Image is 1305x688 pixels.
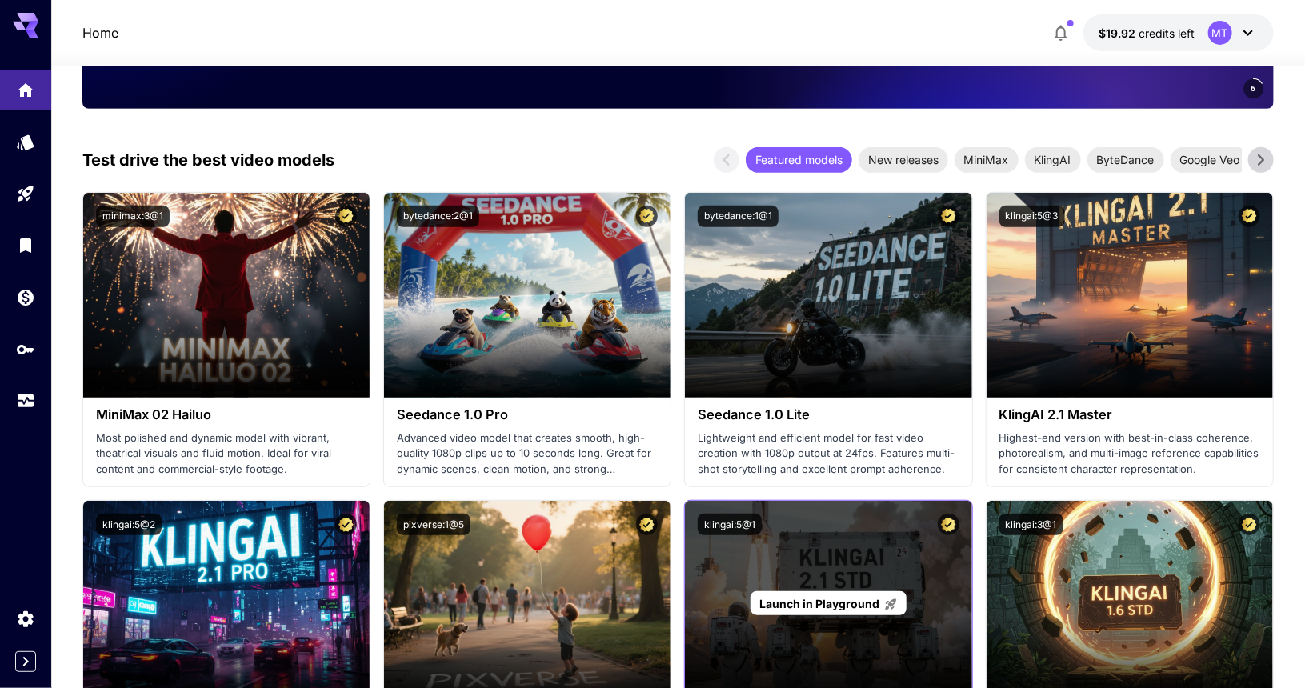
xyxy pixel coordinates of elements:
[16,287,35,307] div: Wallet
[16,127,35,147] div: Models
[96,514,162,535] button: klingai:5@2
[15,651,36,672] button: Expand sidebar
[636,206,658,227] button: Certified Model – Vetted for best performance and includes a commercial license.
[1099,26,1139,40] span: $19.92
[1251,82,1256,94] span: 6
[1087,151,1164,168] span: ByteDance
[1225,611,1305,688] iframe: Chat Widget
[1099,25,1195,42] div: $19.92185
[1083,14,1274,51] button: $19.92185MT
[16,75,35,95] div: Home
[698,407,959,422] h3: Seedance 1.0 Lite
[83,193,370,398] img: alt
[999,206,1065,227] button: klingai:5@3
[698,206,779,227] button: bytedance:1@1
[1239,206,1260,227] button: Certified Model – Vetted for best performance and includes a commercial license.
[938,206,959,227] button: Certified Model – Vetted for best performance and includes a commercial license.
[397,206,479,227] button: bytedance:2@1
[1208,21,1232,45] div: MT
[397,407,658,422] h3: Seedance 1.0 Pro
[16,339,35,359] div: API Keys
[698,514,762,535] button: klingai:5@1
[955,151,1019,168] span: MiniMax
[999,407,1260,422] h3: KlingAI 2.1 Master
[397,514,470,535] button: pixverse:1@5
[1171,151,1250,168] span: Google Veo
[938,514,959,535] button: Certified Model – Vetted for best performance and includes a commercial license.
[16,391,35,411] div: Usage
[335,206,357,227] button: Certified Model – Vetted for best performance and includes a commercial license.
[96,407,357,422] h3: MiniMax 02 Hailuo
[384,193,671,398] img: alt
[999,430,1260,478] p: Highest-end version with best-in-class coherence, photorealism, and multi-image reference capabil...
[16,609,35,629] div: Settings
[16,184,35,204] div: Playground
[82,23,118,42] nav: breadcrumb
[955,147,1019,173] div: MiniMax
[335,514,357,535] button: Certified Model – Vetted for best performance and includes a commercial license.
[987,193,1273,398] img: alt
[698,430,959,478] p: Lightweight and efficient model for fast video creation with 1080p output at 24fps. Features mult...
[82,148,334,172] p: Test drive the best video models
[1171,147,1250,173] div: Google Veo
[746,151,852,168] span: Featured models
[685,193,971,398] img: alt
[1139,26,1195,40] span: credits left
[397,430,658,478] p: Advanced video model that creates smooth, high-quality 1080p clips up to 10 seconds long. Great f...
[1025,147,1081,173] div: KlingAI
[859,147,948,173] div: New releases
[746,147,852,173] div: Featured models
[82,23,118,42] a: Home
[1087,147,1164,173] div: ByteDance
[16,235,35,255] div: Library
[999,514,1063,535] button: klingai:3@1
[636,514,658,535] button: Certified Model – Vetted for best performance and includes a commercial license.
[96,206,170,227] button: minimax:3@1
[751,591,907,616] a: Launch in Playground
[96,430,357,478] p: Most polished and dynamic model with vibrant, theatrical visuals and fluid motion. Ideal for vira...
[1225,611,1305,688] div: Widżet czatu
[759,597,879,610] span: Launch in Playground
[1025,151,1081,168] span: KlingAI
[1239,514,1260,535] button: Certified Model – Vetted for best performance and includes a commercial license.
[859,151,948,168] span: New releases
